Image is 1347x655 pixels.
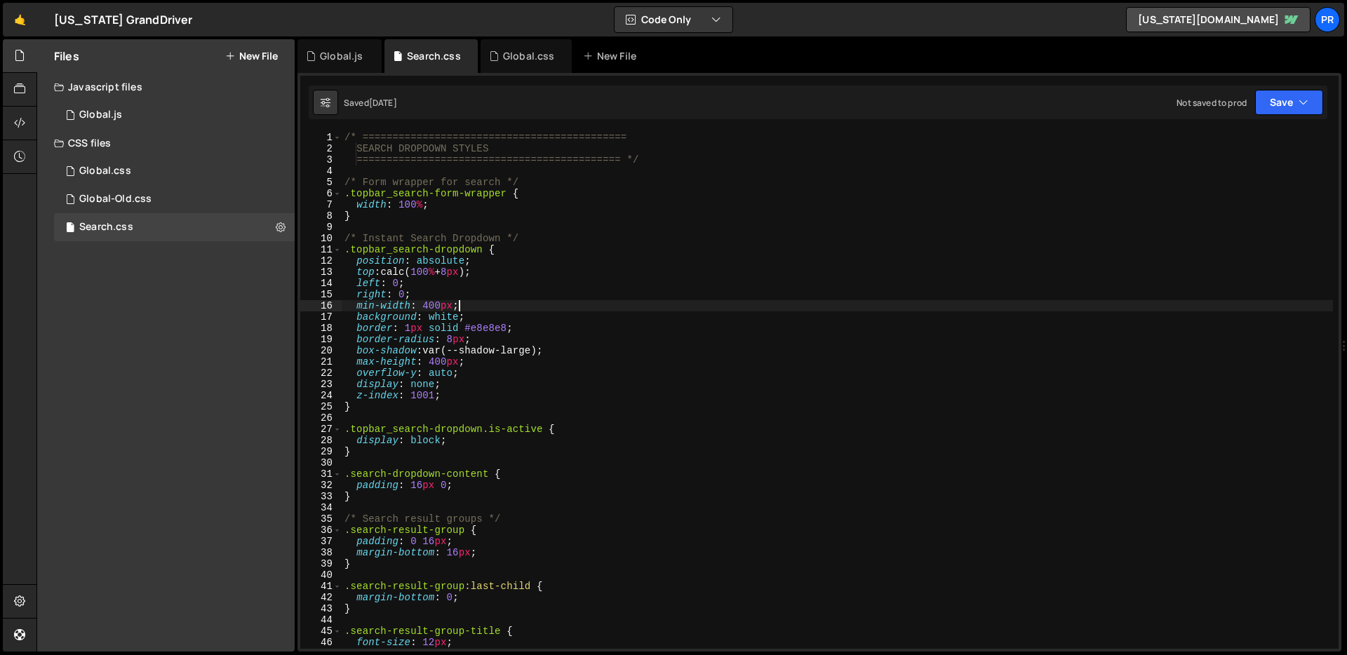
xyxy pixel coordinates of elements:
[503,49,555,63] div: Global.css
[300,311,342,323] div: 17
[54,48,79,64] h2: Files
[1177,97,1247,109] div: Not saved to prod
[300,177,342,188] div: 5
[300,637,342,648] div: 46
[79,109,122,121] div: Global.js
[300,345,342,356] div: 20
[300,132,342,143] div: 1
[1315,7,1340,32] a: PR
[54,157,295,185] div: 16777/46651.css
[54,11,193,28] div: [US_STATE] GrandDriver
[300,323,342,334] div: 18
[300,569,342,581] div: 40
[300,424,342,435] div: 27
[1255,90,1323,115] button: Save
[300,435,342,446] div: 28
[300,356,342,367] div: 21
[300,266,342,278] div: 13
[300,289,342,300] div: 15
[300,390,342,401] div: 24
[54,213,295,241] div: 16777/46659.css
[300,525,342,536] div: 36
[300,457,342,468] div: 30
[300,491,342,502] div: 33
[300,614,342,626] div: 44
[225,50,278,62] button: New File
[300,222,342,233] div: 9
[300,278,342,289] div: 14
[300,379,342,390] div: 23
[1126,7,1311,32] a: [US_STATE][DOMAIN_NAME]
[300,446,342,457] div: 29
[37,73,295,101] div: Javascript files
[407,49,461,63] div: Search.css
[300,412,342,424] div: 26
[300,244,342,255] div: 11
[300,334,342,345] div: 19
[54,101,295,129] div: 16777/45843.js
[300,603,342,614] div: 43
[300,468,342,480] div: 31
[300,592,342,603] div: 42
[300,166,342,177] div: 4
[300,143,342,154] div: 2
[615,7,732,32] button: Code Only
[54,185,295,213] div: 16777/45852.css
[79,165,131,177] div: Global.css
[300,401,342,412] div: 25
[37,129,295,157] div: CSS files
[300,581,342,592] div: 41
[583,49,642,63] div: New File
[320,49,363,63] div: Global.js
[300,255,342,266] div: 12
[300,480,342,491] div: 32
[300,367,342,379] div: 22
[300,502,342,513] div: 34
[300,233,342,244] div: 10
[369,97,397,109] div: [DATE]
[79,193,152,205] div: Global-Old.css
[300,547,342,558] div: 38
[300,536,342,547] div: 37
[300,300,342,311] div: 16
[300,626,342,637] div: 45
[300,558,342,569] div: 39
[300,188,342,199] div: 6
[300,513,342,525] div: 35
[3,3,37,36] a: 🤙
[344,97,397,109] div: Saved
[300,154,342,166] div: 3
[79,221,133,234] div: Search.css
[300,210,342,222] div: 8
[300,199,342,210] div: 7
